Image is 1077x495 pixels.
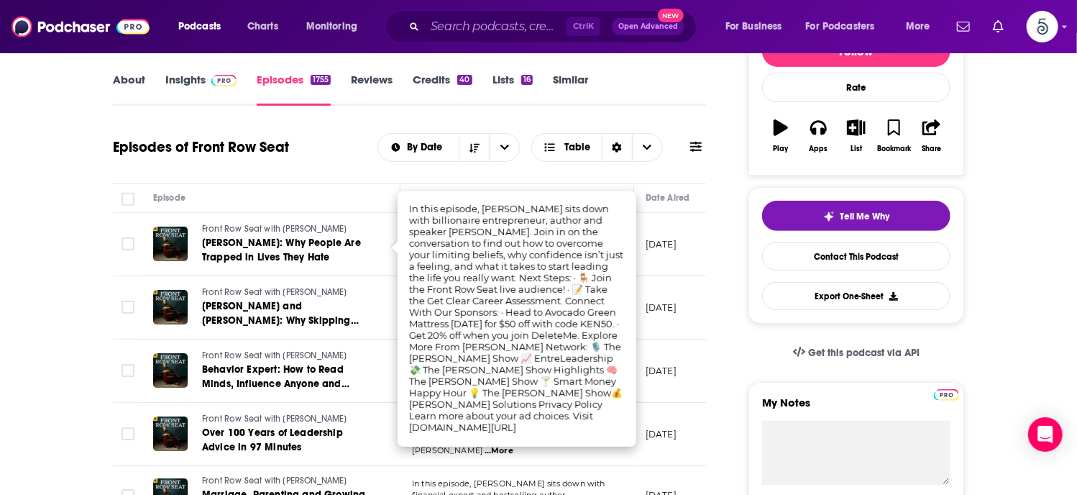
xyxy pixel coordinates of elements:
span: Tell Me Why [840,211,890,222]
h1: Episodes of Front Row Seat [113,138,289,156]
span: For Business [725,17,782,37]
a: Front Row Seat with [PERSON_NAME] [202,286,375,299]
img: Podchaser - Follow, Share and Rate Podcasts [12,13,150,40]
span: [PERSON_NAME]: Why People Are Trapped in Lives They Hate [202,237,361,263]
span: Table [564,142,590,153]
button: open menu [168,15,239,38]
div: Rate [762,73,950,102]
span: Toggle select row [122,237,134,250]
div: Description [412,189,458,206]
button: open menu [797,15,896,38]
a: Front Row Seat with [PERSON_NAME] [202,223,375,236]
div: Search podcasts, credits, & more... [399,10,710,43]
span: Front Row Seat with [PERSON_NAME] [202,414,347,424]
span: Get this podcast via API [808,347,920,359]
span: In this episode, [PERSON_NAME] sits down with billionaire entrepreneur, author and speaker [PERSO... [409,203,623,433]
a: Front Row Seat with [PERSON_NAME] [202,475,375,488]
span: [PERSON_NAME] and [PERSON_NAME]: Why Skipping College Might Be the Smartest Move You Can Make [202,300,375,355]
p: [DATE] [646,238,677,250]
button: Sort Direction [459,134,489,161]
button: open menu [378,142,459,153]
a: Over 100 Years of Leadership Advice in 97 Minutes [202,426,375,455]
a: Show notifications dropdown [987,14,1009,39]
button: Column Actions [613,190,631,207]
button: Bookmark [875,110,912,162]
div: List [851,145,862,153]
p: [DATE] [646,365,677,377]
a: Reviews [351,73,393,106]
a: Similar [553,73,588,106]
a: Lists16 [492,73,533,106]
input: Search podcasts, credits, & more... [425,15,567,38]
span: Podcasts [178,17,221,37]
span: Open Advanced [618,23,678,30]
span: Toggle select row [122,364,134,377]
div: 40 [457,75,472,85]
h2: Choose List sort [377,133,521,162]
img: tell me why sparkle [823,211,835,222]
span: Toggle select row [122,301,134,314]
span: Front Row Seat with [PERSON_NAME] [202,224,347,234]
img: Podchaser Pro [211,75,237,86]
a: Front Row Seat with [PERSON_NAME] [202,413,375,426]
div: Sort Direction [602,134,632,161]
span: Logged in as Spiral5-G2 [1027,11,1058,42]
span: Monitoring [306,17,357,37]
button: Open AdvancedNew [612,18,684,35]
a: Charts [238,15,287,38]
span: Ctrl K [567,17,600,36]
span: For Podcasters [806,17,875,37]
button: Export One-Sheet [762,282,950,310]
button: List [838,110,875,162]
button: Choose View [531,133,663,162]
a: [PERSON_NAME] and [PERSON_NAME]: Why Skipping College Might Be the Smartest Move You Can Make [202,299,375,328]
p: [DATE] [646,301,677,314]
img: Podchaser Pro [934,389,959,401]
span: New [658,9,684,22]
div: 16 [521,75,533,85]
button: Apps [799,110,837,162]
a: Show notifications dropdown [951,14,976,39]
button: open menu [715,15,800,38]
div: Apps [810,145,828,153]
span: By Date [407,142,447,153]
span: Front Row Seat with [PERSON_NAME] [202,350,347,360]
a: Pro website [934,387,959,401]
button: open menu [489,134,519,161]
span: Charts [247,17,278,37]
button: Play [762,110,799,162]
a: About [113,73,145,106]
div: Bookmark [877,145,911,153]
div: Episode [153,189,185,206]
img: User Profile [1027,11,1058,42]
span: Toggle select row [122,427,134,440]
div: Play [774,145,789,153]
span: Front Row Seat with [PERSON_NAME] [202,476,347,486]
span: Behavior Expert: How to Read Minds, Influence Anyone and Unlock True Confidence [202,363,349,404]
span: ...More [485,445,513,457]
span: Front Row Seat with [PERSON_NAME] [202,287,347,297]
a: Episodes1755 [257,73,331,106]
a: Front Row Seat with [PERSON_NAME] [202,350,375,363]
label: My Notes [762,396,950,421]
span: Over 100 Years of Leadership Advice in 97 Minutes [202,427,343,453]
button: open menu [296,15,376,38]
a: Get this podcast via API [782,335,931,371]
button: open menu [896,15,948,38]
div: 1755 [311,75,331,85]
a: Behavior Expert: How to Read Minds, Influence Anyone and Unlock True Confidence [202,363,375,391]
div: Share [922,145,941,153]
a: Credits40 [413,73,472,106]
a: Contact This Podcast [762,242,950,271]
button: tell me why sparkleTell Me Why [762,201,950,231]
a: InsightsPodchaser Pro [165,73,237,106]
div: Open Intercom Messenger [1028,417,1063,452]
button: Share [913,110,950,162]
span: More [906,17,930,37]
button: Show profile menu [1027,11,1058,42]
div: Date Aired [646,189,689,206]
p: [DATE] [646,428,677,440]
a: [PERSON_NAME]: Why People Are Trapped in Lives They Hate [202,236,375,265]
